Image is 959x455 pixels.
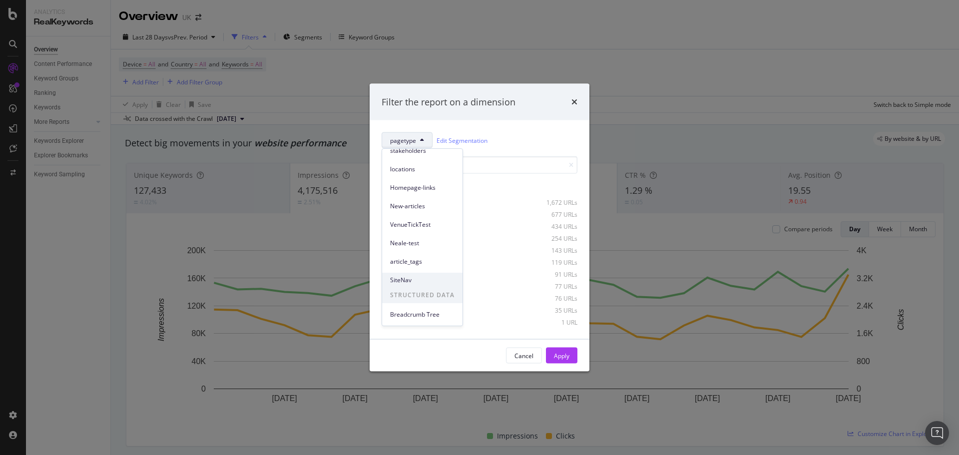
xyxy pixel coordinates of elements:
[390,257,455,266] span: article_tags
[390,239,455,248] span: Neale-test
[528,270,577,278] div: 91 URLs
[390,220,455,229] span: VenueTickTest
[528,210,577,218] div: 677 URLs
[528,222,577,230] div: 434 URLs
[390,276,455,285] span: SiteNav
[571,95,577,108] div: times
[382,132,433,148] button: pagetype
[390,183,455,192] span: Homepage-links
[382,182,577,190] div: Select all data available
[506,348,542,364] button: Cancel
[382,156,577,174] input: Search
[390,202,455,211] span: New-articles
[390,136,416,144] span: pagetype
[382,287,463,303] span: STRUCTURED DATA
[528,282,577,290] div: 77 URLs
[528,306,577,314] div: 35 URLs
[528,198,577,206] div: 1,672 URLs
[437,135,487,145] a: Edit Segmentation
[546,348,577,364] button: Apply
[528,258,577,266] div: 119 URLs
[382,95,515,108] div: Filter the report on a dimension
[528,294,577,302] div: 76 URLs
[514,351,533,360] div: Cancel
[390,165,455,174] span: locations
[370,83,589,372] div: modal
[390,146,455,155] span: stakeholders
[390,310,455,319] span: Breadcrumb Tree
[554,351,569,360] div: Apply
[925,421,949,445] div: Open Intercom Messenger
[528,246,577,254] div: 143 URLs
[528,234,577,242] div: 254 URLs
[528,318,577,326] div: 1 URL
